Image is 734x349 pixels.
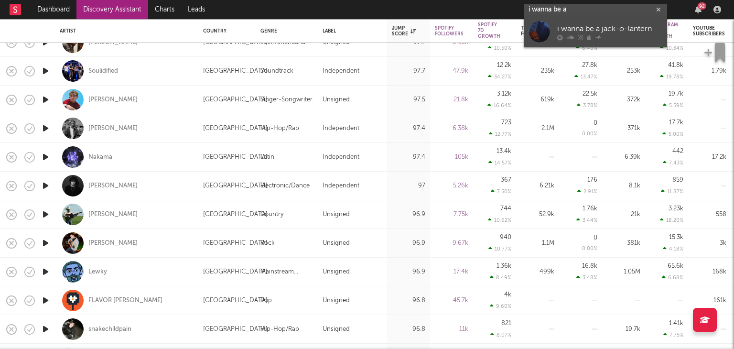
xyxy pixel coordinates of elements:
div: 97.5 [392,94,425,106]
a: i wanna be a jack-o-lantern [524,16,667,47]
div: 1.76k [583,206,597,212]
div: 34.27 % [488,74,511,80]
a: [PERSON_NAME] [88,96,138,104]
div: 97.4 [392,152,425,163]
a: snakechildpain [88,325,131,334]
div: Unsigned [323,209,350,220]
a: Lewky [88,268,107,276]
div: 161k [693,295,726,306]
div: 2.1M [521,123,554,134]
div: 2.91 % [577,188,597,195]
div: [PERSON_NAME] [88,210,138,219]
div: 744 [500,206,511,212]
a: FLAVOR [PERSON_NAME] [88,296,162,305]
div: 723 [501,120,511,126]
div: 96.9 [392,266,425,278]
div: Country [260,209,283,220]
div: Genre [260,28,308,34]
div: Tiktok Followers [521,25,550,37]
div: 16.64 % [487,102,511,109]
div: 6.40 % [576,45,597,51]
div: [GEOGRAPHIC_DATA] [203,324,268,335]
div: YouTube Subscribers [693,25,725,37]
div: 381k [607,238,640,249]
div: 0 [594,235,597,241]
div: Hip-Hop/Rap [260,324,299,335]
div: Latin [260,152,274,163]
div: 13.47 % [574,74,597,80]
div: 10.50 % [488,45,511,51]
a: [PERSON_NAME] [88,124,138,133]
div: Independent [323,65,359,77]
div: 371k [607,123,640,134]
div: 859 [672,177,683,183]
div: Unsigned [323,324,350,335]
div: 19.7k [669,91,683,97]
div: Unsigned [323,94,350,106]
div: [GEOGRAPHIC_DATA] [203,266,268,278]
div: Unsigned [323,266,350,278]
div: 6.39k [607,152,640,163]
div: [GEOGRAPHIC_DATA] [203,65,268,77]
div: 0 [594,120,597,126]
div: 97 [392,180,425,192]
div: 5.00 % [662,131,683,137]
div: 17.2k [693,152,726,163]
div: 367 [501,177,511,183]
div: 10.77 % [488,246,511,252]
div: 15.3k [669,234,683,240]
div: 17.4k [435,266,468,278]
div: 8.49 % [490,274,511,281]
div: 41.8k [668,62,683,68]
div: 442 [672,148,683,154]
div: 3.48 % [576,274,597,281]
div: Independent [323,180,359,192]
button: 92 [695,6,702,13]
div: 3.78 % [577,102,597,109]
div: 1.05M [607,266,640,278]
div: Label [323,28,378,34]
div: 8.1k [607,180,640,192]
div: [GEOGRAPHIC_DATA] [203,152,268,163]
div: 96.8 [392,324,425,335]
div: 7.43 % [663,160,683,166]
a: [PERSON_NAME] [88,182,138,190]
div: 1.1M [521,238,554,249]
div: [GEOGRAPHIC_DATA] [203,295,268,306]
div: 176 [587,177,597,183]
div: 45.7k [435,295,468,306]
a: [PERSON_NAME] [88,239,138,248]
div: 3k [693,238,726,249]
div: Mainstream Electronic [260,266,313,278]
div: Unsigned [323,238,350,249]
div: 96.9 [392,209,425,220]
div: 21k [607,209,640,220]
div: [GEOGRAPHIC_DATA] [203,209,268,220]
div: 8.07 % [490,332,511,338]
div: Spotify Followers [435,25,464,37]
div: Pop [260,295,272,306]
div: 0.00 % [582,246,597,251]
div: [GEOGRAPHIC_DATA] [203,180,268,192]
div: 3.44 % [576,217,597,223]
div: 499k [521,266,554,278]
div: 253k [607,65,640,77]
div: Unsigned [323,295,350,306]
div: 1.79k [693,65,726,77]
div: 27.8k [582,62,597,68]
div: [GEOGRAPHIC_DATA] [203,123,268,134]
div: 11.87 % [661,188,683,195]
div: 92 [698,2,706,10]
div: i wanna be a jack-o-lantern [557,23,662,34]
div: 3.12k [497,91,511,97]
div: [GEOGRAPHIC_DATA] [203,238,268,249]
div: 168k [693,266,726,278]
a: Nakama [88,153,112,162]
